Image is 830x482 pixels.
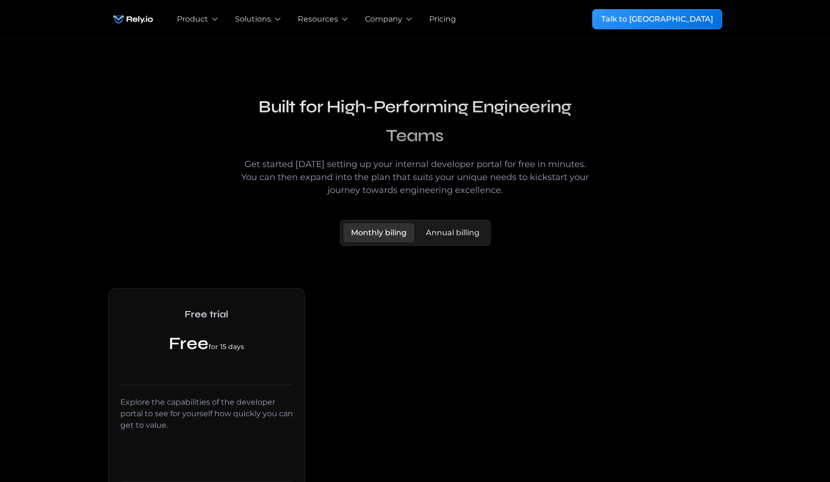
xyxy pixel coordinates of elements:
div: Resources [298,13,338,25]
img: Rely.io logo [108,10,158,29]
div: Product [177,13,208,25]
h2: Built for High-Performing Engineering Teams [231,93,599,150]
div: Free [120,333,293,355]
div: Talk to [GEOGRAPHIC_DATA] [601,13,713,25]
h2: Free trial [120,300,293,329]
a: Pricing [429,13,456,25]
div: Annual billing [426,227,479,239]
div: Solutions [235,13,271,25]
div: Company [365,13,402,25]
a: Talk to [GEOGRAPHIC_DATA] [592,9,722,29]
span: for 15 days [209,342,244,351]
div: Explore the capabilities of the developer portal to see for yourself how quickly you can get to v... [120,397,293,431]
div: Get started [DATE] setting up your internal developer portal for free in minutes. You can then ex... [231,158,599,197]
div: Monthly biling [351,227,407,239]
